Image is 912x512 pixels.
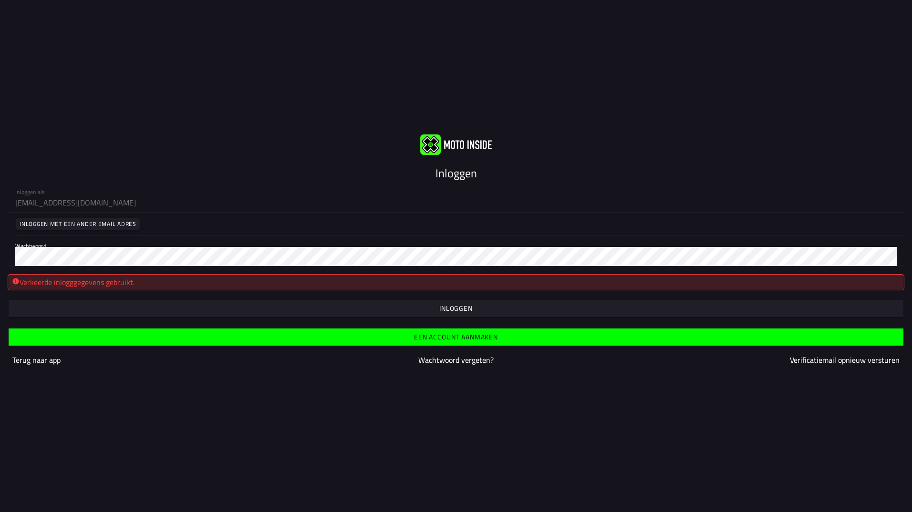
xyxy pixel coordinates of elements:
[16,218,140,230] ion-button: Inloggen met een ander email adres
[435,164,477,182] ion-text: Inloggen
[790,354,900,366] a: Verificatiemail opnieuw versturen
[12,354,61,366] a: Terug naar app
[418,354,494,366] a: Wachtwoord vergeten?
[9,328,903,346] ion-button: Een account aanmaken
[12,277,20,285] ion-icon: alert
[8,274,904,290] div: Verkeerde inlogggegevens gebruikt.
[439,305,473,312] ion-text: Inloggen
